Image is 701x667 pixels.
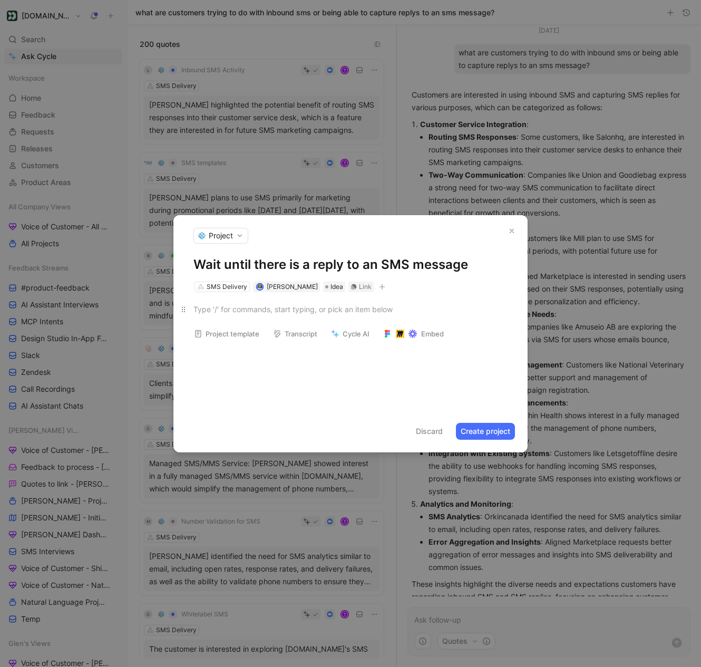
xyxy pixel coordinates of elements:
[411,423,447,440] button: Discard
[189,326,264,341] button: Project template
[268,326,322,341] button: Transcript
[207,282,247,292] div: SMS Delivery
[193,256,508,273] h1: Wait until there is a reply to an SMS message
[257,284,262,289] img: avatar
[267,283,318,291] span: [PERSON_NAME]
[326,326,374,341] button: Cycle AI
[359,282,372,292] div: Link
[198,232,206,239] img: 💠
[323,282,345,292] div: Idea
[330,282,343,292] span: Idea
[209,230,233,241] span: Project
[456,423,515,440] button: Create project
[378,326,449,341] button: Embed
